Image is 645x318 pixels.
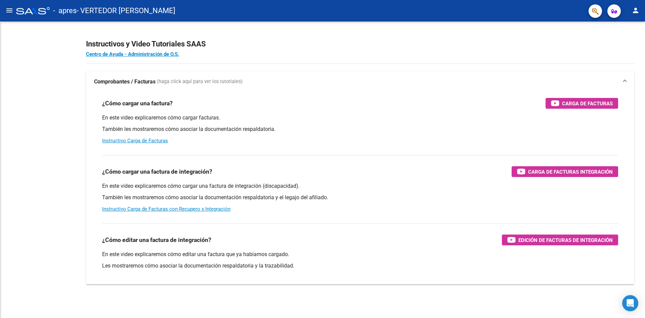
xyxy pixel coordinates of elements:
[86,51,179,57] a: Centro de Ayuda - Administración de O.S.
[86,71,634,93] mat-expansion-panel-header: Comprobantes / Facturas (haga click aquí para ver los tutoriales)
[546,98,618,109] button: Carga de Facturas
[157,78,243,85] span: (haga click aquí para ver los tutoriales)
[528,168,613,176] span: Carga de Facturas Integración
[102,235,211,245] h3: ¿Cómo editar una factura de integración?
[53,3,77,18] span: - apres
[102,262,618,270] p: Les mostraremos cómo asociar la documentación respaldatoria y la trazabilidad.
[102,126,618,133] p: También les mostraremos cómo asociar la documentación respaldatoria.
[94,78,156,85] strong: Comprobantes / Facturas
[102,167,212,176] h3: ¿Cómo cargar una factura de integración?
[622,295,638,311] div: Open Intercom Messenger
[502,235,618,245] button: Edición de Facturas de integración
[102,194,618,201] p: También les mostraremos cómo asociar la documentación respaldatoria y el legajo del afiliado.
[102,138,168,144] a: Instructivo Carga de Facturas
[102,251,618,258] p: En este video explicaremos cómo editar una factura que ya habíamos cargado.
[102,182,618,190] p: En este video explicaremos cómo cargar una factura de integración (discapacidad).
[512,166,618,177] button: Carga de Facturas Integración
[102,114,618,121] p: En este video explicaremos cómo cargar facturas.
[77,3,175,18] span: - VERTEDOR [PERSON_NAME]
[86,93,634,284] div: Comprobantes / Facturas (haga click aquí para ver los tutoriales)
[5,6,13,14] mat-icon: menu
[518,236,613,244] span: Edición de Facturas de integración
[102,206,230,212] a: Instructivo Carga de Facturas con Recupero x Integración
[102,99,173,108] h3: ¿Cómo cargar una factura?
[86,38,634,50] h2: Instructivos y Video Tutoriales SAAS
[632,6,640,14] mat-icon: person
[562,99,613,108] span: Carga de Facturas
